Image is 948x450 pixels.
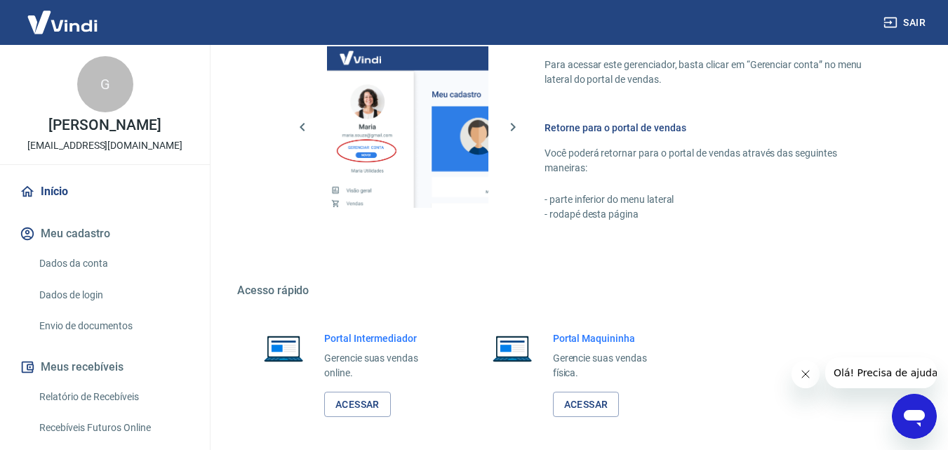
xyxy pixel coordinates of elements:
[17,1,108,44] img: Vindi
[545,207,881,222] p: - rodapé desta página
[34,383,193,411] a: Relatório de Recebíveis
[8,10,118,21] span: Olá! Precisa de ajuda?
[77,56,133,112] div: G
[483,331,542,365] img: Imagem de um notebook aberto
[324,351,441,380] p: Gerencie suas vendas online.
[237,284,914,298] h5: Acesso rápido
[48,118,161,133] p: [PERSON_NAME]
[254,331,313,365] img: Imagem de um notebook aberto
[545,58,881,87] p: Para acessar este gerenciador, basta clicar em “Gerenciar conta” no menu lateral do portal de ven...
[34,249,193,278] a: Dados da conta
[17,176,193,207] a: Início
[545,192,881,207] p: - parte inferior do menu lateral
[34,413,193,442] a: Recebíveis Futuros Online
[553,351,669,380] p: Gerencie suas vendas física.
[17,352,193,383] button: Meus recebíveis
[553,331,669,345] h6: Portal Maquininha
[892,394,937,439] iframe: Botón para iniciar la ventana de mensajería
[34,312,193,340] a: Envio de documentos
[327,46,488,208] img: Imagem da dashboard mostrando o botão de gerenciar conta na sidebar no lado esquerdo
[324,331,441,345] h6: Portal Intermediador
[34,281,193,310] a: Dados de login
[324,392,391,418] a: Acessar
[825,357,937,388] iframe: Mensaje de la compañía
[881,10,931,36] button: Sair
[545,146,881,176] p: Você poderá retornar para o portal de vendas através das seguintes maneiras:
[553,392,620,418] a: Acessar
[27,138,182,153] p: [EMAIL_ADDRESS][DOMAIN_NAME]
[792,360,820,388] iframe: Cerrar mensaje
[545,121,881,135] h6: Retorne para o portal de vendas
[17,218,193,249] button: Meu cadastro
